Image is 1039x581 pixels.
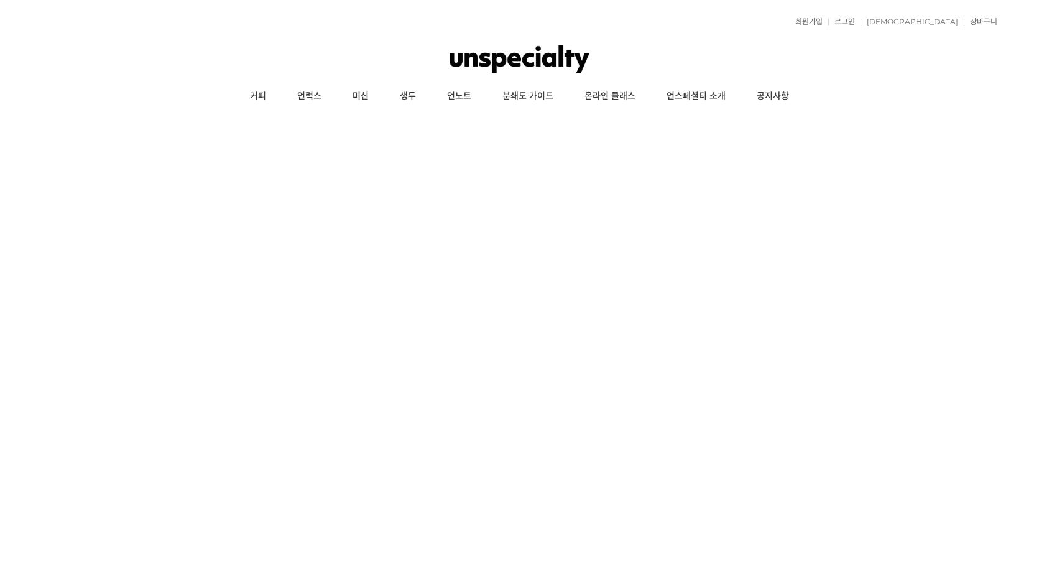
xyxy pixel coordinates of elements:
a: 생두 [384,81,432,112]
a: 공지사항 [741,81,805,112]
a: 언노트 [432,81,487,112]
a: 온라인 클래스 [569,81,651,112]
a: 머신 [337,81,384,112]
a: 분쇄도 가이드 [487,81,569,112]
a: 로그인 [828,18,855,26]
img: 언스페셜티 몰 [450,40,589,78]
a: 회원가입 [789,18,823,26]
a: [DEMOGRAPHIC_DATA] [861,18,958,26]
a: 장바구니 [964,18,997,26]
a: 언럭스 [282,81,337,112]
a: 언스페셜티 소개 [651,81,741,112]
a: 커피 [234,81,282,112]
